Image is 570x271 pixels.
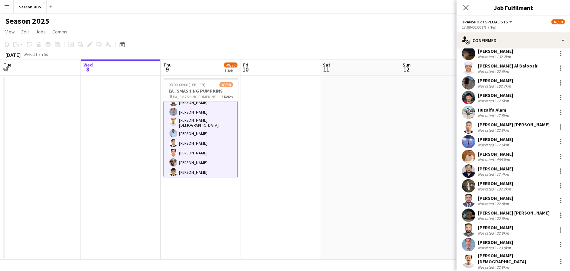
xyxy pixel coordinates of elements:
[478,180,513,186] div: [PERSON_NAME]
[478,113,495,118] div: Not rated
[478,195,513,201] div: [PERSON_NAME]
[478,69,495,74] div: Not rated
[52,29,67,35] span: Comms
[50,27,70,36] a: Comms
[478,48,513,54] div: [PERSON_NAME]
[242,65,248,73] span: 10
[478,142,495,147] div: Not rated
[4,62,11,68] span: Tue
[22,52,39,57] span: Week 41
[495,54,512,59] div: 132.2km
[495,201,510,206] div: 22.8km
[495,265,510,270] div: 22.8km
[495,216,510,221] div: 22.8km
[478,201,495,206] div: Not rated
[478,122,550,128] div: [PERSON_NAME] [PERSON_NAME]
[462,19,513,24] button: Transport Specialists
[478,157,495,162] div: Not rated
[224,62,237,67] span: 49/50
[3,27,17,36] a: View
[41,52,48,57] div: +04
[495,98,510,103] div: 17.5km
[173,94,216,99] span: EA_SMASHING PUMPKINS
[495,157,511,162] div: 4883km
[478,239,513,245] div: [PERSON_NAME]
[478,210,550,216] div: [PERSON_NAME] [PERSON_NAME]
[224,68,237,73] div: 1 Job
[221,94,233,99] span: 3 Roles
[478,225,513,231] div: [PERSON_NAME]
[14,0,47,13] button: Season 2025
[495,84,512,89] div: 102.7km
[163,78,238,177] app-job-card: 08:00-00:00 (16h) (Fri)49/50EA_SMASHING PUMPKINS EA_SMASHING PUMPKINS3 Roles[PERSON_NAME][PERSON_...
[19,27,32,36] a: Edit
[322,65,330,73] span: 11
[402,65,411,73] span: 12
[495,245,512,250] div: 123.8km
[5,16,49,26] h1: Season 2025
[83,62,93,68] span: Wed
[495,231,510,236] div: 22.8km
[495,128,510,133] div: 22.8km
[5,29,15,35] span: View
[33,27,48,36] a: Jobs
[478,265,495,270] div: Not rated
[478,245,495,250] div: Not rated
[478,253,554,265] div: [PERSON_NAME][DEMOGRAPHIC_DATA]
[169,82,205,87] span: 08:00-00:00 (16h) (Fri)
[456,32,570,48] div: Confirmed
[495,142,510,147] div: 17.5km
[403,62,411,68] span: Sun
[462,25,565,30] div: 17:00-00:00 (7h) (Fri)
[495,69,510,74] div: 22.8km
[462,19,508,24] span: Transport Specialists
[478,151,513,157] div: [PERSON_NAME]
[478,166,513,172] div: [PERSON_NAME]
[219,82,233,87] span: 49/50
[551,19,565,24] span: 49/50
[478,84,495,89] div: Not rated
[163,88,238,94] h3: EA_SMASHING PUMPKINS
[5,51,21,58] div: [DATE]
[478,216,495,221] div: Not rated
[495,186,512,191] div: 132.2km
[478,98,495,103] div: Not rated
[495,172,510,177] div: 17.4km
[243,62,248,68] span: Fri
[478,92,513,98] div: [PERSON_NAME]
[478,172,495,177] div: Not rated
[478,231,495,236] div: Not rated
[82,65,93,73] span: 8
[478,136,513,142] div: [PERSON_NAME]
[478,63,539,69] div: [PERSON_NAME] Al Balooshi
[478,128,495,133] div: Not rated
[478,107,510,113] div: Huzaifa Alam
[478,54,495,59] div: Not rated
[323,62,330,68] span: Sat
[478,186,495,191] div: Not rated
[162,65,172,73] span: 9
[21,29,29,35] span: Edit
[478,78,513,84] div: [PERSON_NAME]
[36,29,46,35] span: Jobs
[495,113,510,118] div: 17.5km
[163,62,172,68] span: Thu
[456,3,570,12] h3: Job Fulfilment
